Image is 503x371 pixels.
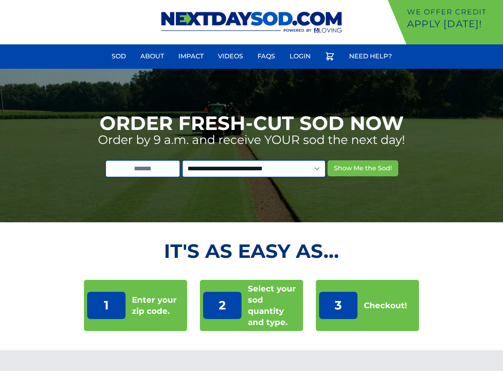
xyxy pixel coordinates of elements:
button: Show Me the Sod! [327,160,398,176]
p: Checkout! [364,300,407,311]
p: 2 [203,292,242,319]
a: Impact [174,47,208,66]
p: We offer Credit [407,6,500,18]
p: Order by 9 a.m. and receive YOUR sod the next day! [98,133,405,147]
a: About [136,47,169,66]
a: Login [285,47,315,66]
h1: Order Fresh-Cut Sod Now [100,114,404,133]
p: Enter your zip code. [132,294,184,317]
h2: It's as Easy As... [84,241,419,261]
p: Select your sod quantity and type. [248,283,300,328]
p: 3 [319,292,357,319]
p: Apply [DATE]! [407,18,500,30]
a: Need Help? [344,47,397,66]
p: 1 [87,292,126,319]
a: Videos [213,47,248,66]
a: Sod [107,47,131,66]
a: FAQs [253,47,280,66]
